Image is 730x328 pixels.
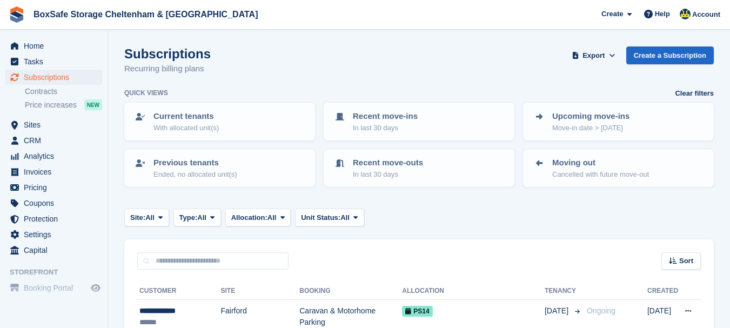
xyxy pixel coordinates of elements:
[5,38,102,53] a: menu
[545,305,571,317] span: [DATE]
[24,54,89,69] span: Tasks
[179,212,198,223] span: Type:
[353,169,423,180] p: In last 30 days
[679,256,693,266] span: Sort
[675,88,714,99] a: Clear filters
[353,110,418,123] p: Recent move-ins
[24,196,89,211] span: Coupons
[353,123,418,133] p: In last 30 days
[5,133,102,148] a: menu
[5,280,102,296] a: menu
[5,149,102,164] a: menu
[524,104,713,139] a: Upcoming move-ins Move-in date > [DATE]
[601,9,623,19] span: Create
[231,212,267,223] span: Allocation:
[153,157,237,169] p: Previous tenants
[552,157,649,169] p: Moving out
[647,283,678,300] th: Created
[125,104,314,139] a: Current tenants With allocated unit(s)
[24,133,89,148] span: CRM
[5,196,102,211] a: menu
[582,50,605,61] span: Export
[130,212,145,223] span: Site:
[626,46,714,64] a: Create a Subscription
[24,149,89,164] span: Analytics
[5,211,102,226] a: menu
[24,227,89,242] span: Settings
[325,104,513,139] a: Recent move-ins In last 30 days
[225,209,291,226] button: Allocation: All
[5,227,102,242] a: menu
[137,283,221,300] th: Customer
[153,110,219,123] p: Current tenants
[353,157,423,169] p: Recent move-outs
[25,99,102,111] a: Price increases NEW
[680,9,691,19] img: Kim Virabi
[29,5,262,23] a: BoxSafe Storage Cheltenham & [GEOGRAPHIC_DATA]
[221,283,300,300] th: Site
[340,212,350,223] span: All
[24,38,89,53] span: Home
[25,86,102,97] a: Contracts
[24,180,89,195] span: Pricing
[570,46,618,64] button: Export
[89,282,102,294] a: Preview store
[552,110,629,123] p: Upcoming move-ins
[655,9,670,19] span: Help
[5,54,102,69] a: menu
[124,63,211,75] p: Recurring billing plans
[552,169,649,180] p: Cancelled with future move-out
[299,283,402,300] th: Booking
[124,88,168,98] h6: Quick views
[24,164,89,179] span: Invoices
[10,267,108,278] span: Storefront
[5,70,102,85] a: menu
[552,123,629,133] p: Move-in date > [DATE]
[5,180,102,195] a: menu
[24,70,89,85] span: Subscriptions
[5,243,102,258] a: menu
[545,283,582,300] th: Tenancy
[402,283,545,300] th: Allocation
[153,123,219,133] p: With allocated unit(s)
[692,9,720,20] span: Account
[587,306,615,315] span: Ongoing
[145,212,155,223] span: All
[24,243,89,258] span: Capital
[9,6,25,23] img: stora-icon-8386f47178a22dfd0bd8f6a31ec36ba5ce8667c1dd55bd0f319d3a0aa187defe.svg
[325,150,513,186] a: Recent move-outs In last 30 days
[153,169,237,180] p: Ended, no allocated unit(s)
[197,212,206,223] span: All
[125,150,314,186] a: Previous tenants Ended, no allocated unit(s)
[524,150,713,186] a: Moving out Cancelled with future move-out
[301,212,340,223] span: Unit Status:
[24,117,89,132] span: Sites
[5,164,102,179] a: menu
[25,100,77,110] span: Price increases
[173,209,221,226] button: Type: All
[84,99,102,110] div: NEW
[267,212,277,223] span: All
[24,280,89,296] span: Booking Portal
[402,306,432,317] span: PS14
[5,117,102,132] a: menu
[24,211,89,226] span: Protection
[124,46,211,61] h1: Subscriptions
[124,209,169,226] button: Site: All
[295,209,364,226] button: Unit Status: All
